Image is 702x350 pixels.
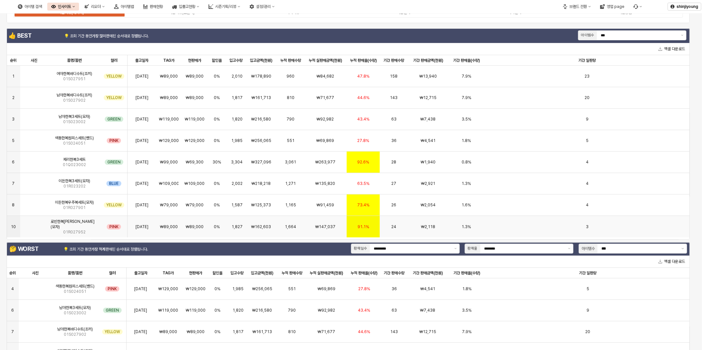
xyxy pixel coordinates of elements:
[357,74,370,79] span: 47.8%
[587,286,589,292] span: 5
[251,202,271,208] span: ₩125,373
[358,286,370,292] span: 27.8%
[63,229,86,235] span: 01R027952
[136,95,148,100] span: [DATE]
[246,3,279,11] div: 설정/관리
[214,95,220,100] span: 0%
[186,286,206,292] span: ₩129,000
[384,270,405,276] span: 기간 판매수량
[251,138,271,143] span: ₩256,065
[189,270,202,276] span: 현판매가
[351,270,377,276] span: 누적 판매율(수량)
[232,117,243,122] span: 1,820
[109,138,118,143] span: PINK
[106,95,122,100] span: YELLOW
[159,181,179,186] span: ₩109,000
[391,202,396,208] span: 26
[413,58,443,63] span: 기간 판매금액(천원)
[421,138,436,143] span: ₩4,541
[186,202,204,208] span: ₩79,000
[68,270,82,276] span: 품명/품번
[214,329,220,334] span: 0%
[316,138,334,143] span: ₩69,869
[420,95,437,100] span: ₩12,715
[9,270,16,276] span: 순위
[110,3,138,11] button: 아이템맵
[106,308,119,313] span: GREEN
[214,181,220,186] span: 0%
[285,224,296,229] span: 1,664
[63,98,86,103] span: 01S027902
[214,138,220,143] span: 0%
[559,3,595,11] button: 브랜드 전환
[462,286,472,292] span: 1.8%
[136,159,148,165] span: [DATE]
[109,270,116,276] span: 컬러
[106,202,122,208] span: YELLOW
[318,329,335,334] span: ₩71,677
[310,270,343,276] span: 누적 실판매금액(천원)
[251,159,271,165] span: ₩327,096
[391,224,396,229] span: 24
[214,286,220,292] span: 0%
[285,202,296,208] span: 1,165
[251,74,271,79] span: ₩178,890
[462,202,471,208] span: 1.6%
[256,4,271,9] div: 설정/관리
[586,159,589,165] span: 4
[679,31,686,40] button: 제안 사항 표시
[59,305,91,310] span: 남아한복3세트(모자)
[317,74,334,79] span: ₩84,682
[80,3,109,11] button: 리오더
[32,270,39,276] span: 사진
[391,138,397,143] span: 36
[139,3,167,11] div: 판매현황
[357,202,370,208] span: 73.4%
[63,246,232,252] p: 💡 조회 기간 동안 판매된 순서대로 정렬됩니다.
[462,74,471,79] span: 7.9%
[186,308,206,313] span: ₩119,000
[232,181,243,186] span: 2,002
[55,200,94,205] span: 이든한복우주복세트(모자)
[57,327,93,332] span: 남아한복바디수트(조끼)
[134,329,147,334] span: [DATE]
[581,32,594,38] div: 아이템수
[212,58,222,63] span: 할인율
[231,138,243,143] span: 1,985
[391,181,396,186] span: 27
[679,244,687,253] button: 제안 사항 표시
[12,95,15,100] span: 2
[232,95,243,100] span: 1,817
[317,202,334,208] span: ₩91,459
[150,4,163,9] div: 판매현황
[213,159,221,165] span: 30%
[10,58,17,63] span: 순위
[160,95,178,100] span: ₩89,000
[586,138,589,143] span: 5
[158,308,178,313] span: ₩119,000
[251,270,273,276] span: 입고금액(천원)
[134,270,147,276] span: 출고일자
[391,159,396,165] span: 28
[452,244,459,253] button: 제안 사항 표시
[309,58,342,63] span: 누적 실판매금액(천원)
[462,181,471,186] span: 1.3%
[63,184,86,189] span: 01R023202
[285,181,296,186] span: 1,271
[391,117,397,122] span: 63
[215,4,236,9] div: 시즌기획/리뷰
[63,76,86,82] span: 01S027951
[315,224,335,229] span: ₩147,037
[357,117,370,122] span: 43.4%
[159,117,179,122] span: ₩119,000
[233,308,244,313] span: 1,820
[214,308,220,313] span: 0%
[11,224,16,229] span: 10
[565,244,573,253] button: 제안 사항 표시
[47,3,79,11] div: 인사이트
[92,34,98,38] strong: 가장
[251,117,271,122] span: ₩216,580
[392,286,397,292] span: 36
[318,286,335,292] span: ₩69,869
[229,58,243,63] span: 입고수량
